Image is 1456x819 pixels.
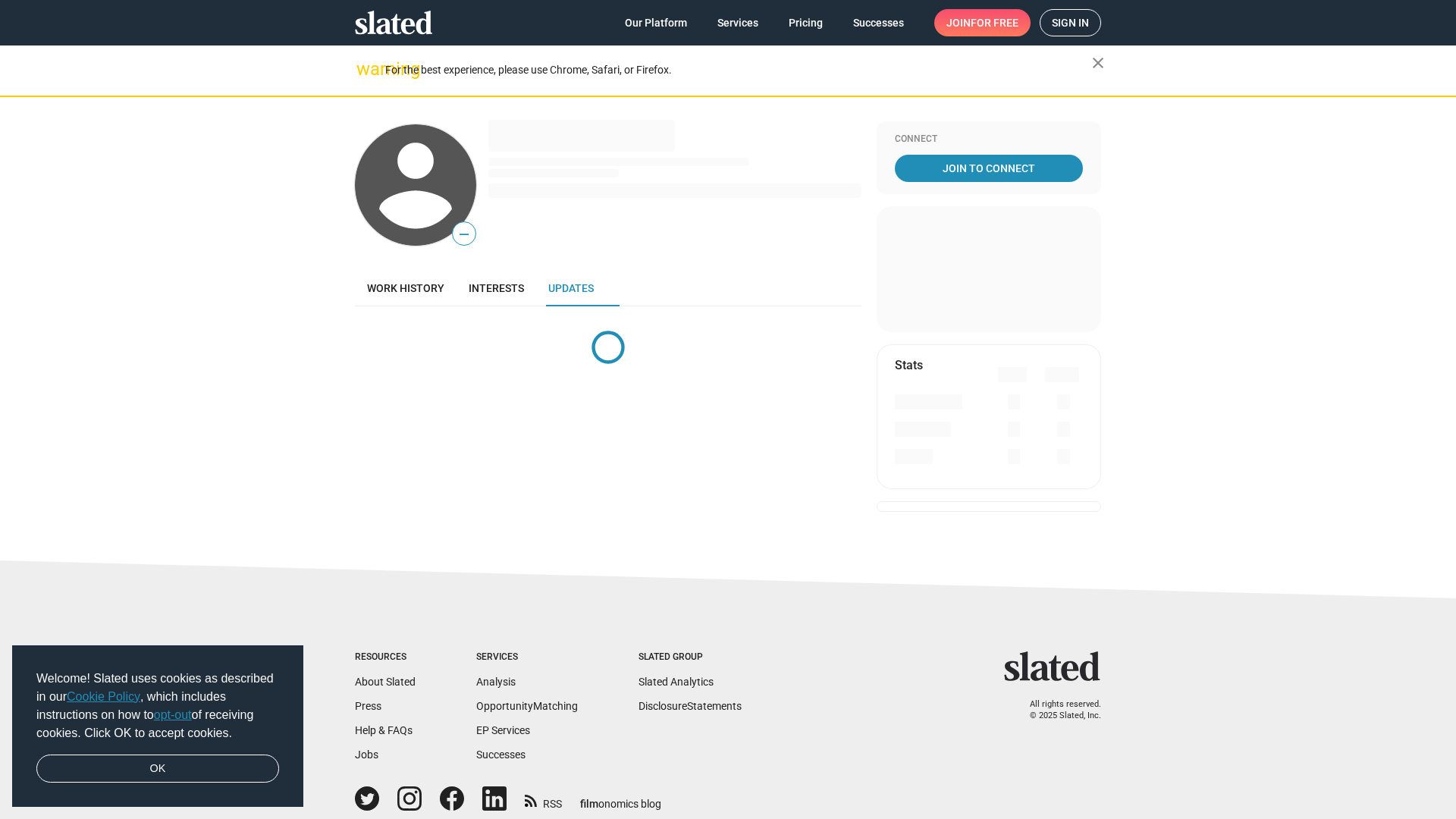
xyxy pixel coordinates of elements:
span: Our Platform [625,9,687,36]
span: Join [946,9,1018,36]
mat-icon: warning [356,60,375,78]
a: Joinfor free [934,9,1031,36]
span: Pricing [789,9,823,36]
span: Join To Connect [898,155,1080,182]
a: Successes [841,9,916,36]
a: Press [355,700,381,712]
span: film [580,798,598,810]
mat-icon: close [1089,54,1107,72]
span: Welcome! Slated uses cookies as described in our , which includes instructions on how to of recei... [36,670,279,742]
a: RSS [525,788,562,811]
a: Services [705,9,770,36]
a: Work history [355,270,457,306]
div: Resources [355,651,416,664]
a: Sign in [1040,9,1101,36]
a: Join To Connect [895,155,1083,182]
div: Slated Group [639,651,742,664]
div: cookieconsent [12,645,303,808]
div: Connect [895,133,1083,146]
div: For the best experience, please use Chrome, Safari, or Firefox. [385,60,1092,80]
span: Interests [469,282,524,294]
a: Successes [476,748,526,761]
a: OpportunityMatching [476,700,578,712]
span: Work history [367,282,444,294]
a: Pricing [777,9,835,36]
a: Our Platform [613,9,699,36]
a: Slated Analytics [639,676,714,688]
span: for free [971,9,1018,36]
span: Updates [548,282,594,294]
span: Services [717,9,758,36]
span: Sign in [1052,10,1089,36]
span: Successes [853,9,904,36]
span: — [453,224,475,244]
a: EP Services [476,724,530,736]
p: All rights reserved. © 2025 Slated, Inc. [1014,699,1101,721]
a: Analysis [476,676,516,688]
a: dismiss cookie message [36,755,279,783]
a: Interests [457,270,536,306]
a: About Slated [355,676,416,688]
a: Updates [536,270,606,306]
a: Jobs [355,748,378,761]
div: Services [476,651,578,664]
mat-card-title: Stats [895,357,923,373]
a: filmonomics blog [580,785,661,811]
a: Cookie Policy [67,690,140,703]
a: opt-out [154,708,192,721]
a: Help & FAQs [355,724,413,736]
a: DisclosureStatements [639,700,742,712]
